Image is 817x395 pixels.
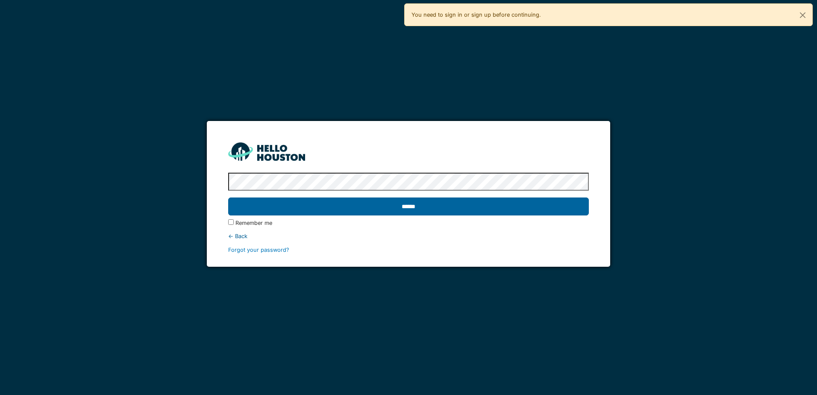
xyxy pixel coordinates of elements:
div: ← Back [228,232,588,240]
label: Remember me [235,219,272,227]
button: Close [793,4,812,27]
a: Forgot your password? [228,247,289,253]
div: You need to sign in or sign up before continuing. [404,3,813,26]
img: HH_line-BYnF2_Hg.png [228,142,305,161]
